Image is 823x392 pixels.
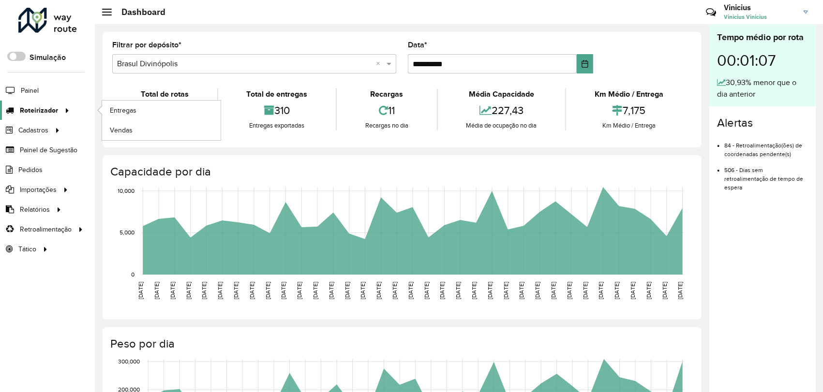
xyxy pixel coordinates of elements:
h4: Alertas [717,116,808,130]
text: [DATE] [233,282,239,299]
span: Vinicius Vinicius [724,13,796,21]
h2: Dashboard [112,7,165,17]
span: Painel [21,86,39,96]
span: Clear all [376,58,384,70]
text: 0 [131,271,135,277]
div: Total de rotas [115,88,215,100]
a: Contato Rápido [701,2,721,23]
text: [DATE] [677,282,684,299]
h3: Vinicius [724,3,796,12]
text: [DATE] [487,282,493,299]
div: Média Capacidade [440,88,563,100]
div: Tempo médio por rota [717,31,808,44]
text: [DATE] [534,282,540,299]
text: [DATE] [423,282,430,299]
text: [DATE] [265,282,271,299]
text: [DATE] [296,282,302,299]
li: 84 - Retroalimentação(ões) de coordenadas pendente(s) [724,134,808,159]
text: [DATE] [185,282,192,299]
label: Simulação [30,52,66,63]
text: [DATE] [598,282,604,299]
button: Choose Date [577,54,593,73]
text: [DATE] [249,282,255,299]
span: Importações [20,185,57,195]
div: 30,93% menor que o dia anterior [717,77,808,100]
h4: Capacidade por dia [110,165,692,179]
text: 5,000 [120,230,135,236]
text: [DATE] [344,282,350,299]
span: Roteirizador [20,105,58,116]
label: Filtrar por depósito [112,39,181,51]
text: [DATE] [519,282,525,299]
span: Pedidos [18,165,43,175]
text: [DATE] [360,282,366,299]
text: [DATE] [217,282,223,299]
div: Km Médio / Entrega [569,88,689,100]
div: 11 [339,100,434,121]
text: [DATE] [661,282,668,299]
span: Retroalimentação [20,224,72,234]
text: [DATE] [201,282,208,299]
div: 00:01:07 [717,44,808,77]
div: 227,43 [440,100,563,121]
span: Cadastros [18,125,48,135]
text: [DATE] [312,282,318,299]
div: Recargas [339,88,434,100]
div: 310 [221,100,334,121]
text: 10,000 [118,188,135,194]
text: [DATE] [281,282,287,299]
a: Entregas [102,101,221,120]
span: Tático [18,244,36,254]
text: [DATE] [328,282,334,299]
text: [DATE] [439,282,446,299]
text: [DATE] [566,282,572,299]
text: [DATE] [629,282,636,299]
text: [DATE] [407,282,414,299]
span: Entregas [110,105,136,116]
span: Relatórios [20,204,50,215]
text: [DATE] [391,282,398,299]
div: 7,175 [569,100,689,121]
text: [DATE] [455,282,461,299]
text: [DATE] [645,282,652,299]
text: [DATE] [169,282,176,299]
text: [DATE] [503,282,509,299]
text: [DATE] [614,282,620,299]
div: Entregas exportadas [221,121,334,131]
text: [DATE] [375,282,382,299]
div: Total de entregas [221,88,334,100]
text: [DATE] [582,282,588,299]
text: 300,000 [118,358,140,364]
div: Recargas no dia [339,121,434,131]
text: [DATE] [137,282,144,299]
text: [DATE] [550,282,556,299]
text: [DATE] [471,282,477,299]
text: [DATE] [153,282,160,299]
li: 506 - Dias sem retroalimentação de tempo de espera [724,159,808,192]
span: Painel de Sugestão [20,145,77,155]
a: Vendas [102,120,221,140]
label: Data [408,39,427,51]
span: Vendas [110,125,133,135]
h4: Peso por dia [110,337,692,351]
div: Média de ocupação no dia [440,121,563,131]
div: Km Médio / Entrega [569,121,689,131]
